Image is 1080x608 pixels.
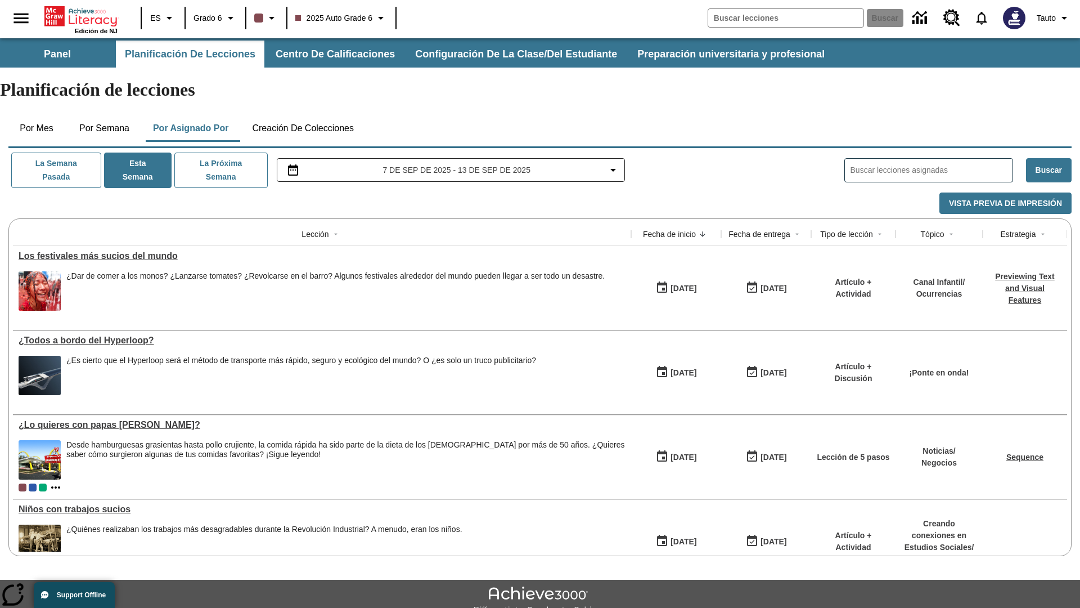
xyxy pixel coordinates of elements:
[910,367,969,379] p: ¡Ponte en onda!
[760,281,786,296] div: [DATE]
[243,115,363,142] button: Creación de colecciones
[34,582,115,608] button: Support Offline
[29,484,37,491] div: OL 2025 Auto Grade 7
[670,535,696,549] div: [DATE]
[66,356,536,365] div: ¿Es cierto que el Hyperloop será el método de transporte más rápido, seguro y ecológico del mundo...
[1,41,114,68] button: Panel
[995,272,1055,305] a: Previewing Text and Visual Features
[920,229,944,240] div: Tópico
[760,366,786,380] div: [DATE]
[760,450,786,464] div: [DATE]
[820,229,873,240] div: Tipo de lección
[66,440,625,480] div: Desde hamburguesas grasientas hasta pollo crujiente, la comida rápida ha sido parte de la dieta d...
[329,227,343,241] button: Sort
[967,3,996,33] a: Notificaciones
[189,8,242,28] button: Grado: Grado 6, Elige un grado
[817,276,890,300] p: Artículo + Actividad
[760,535,786,549] div: [DATE]
[742,446,790,468] button: 07/20/26: Último día en que podrá accederse la lección
[66,356,536,395] div: ¿Es cierto que el Hyperloop será el método de transporte más rápido, seguro y ecológico del mundo...
[944,227,958,241] button: Sort
[1037,12,1056,24] span: Tauto
[116,41,264,68] button: Planificación de lecciones
[742,278,790,299] button: 09/08/25: Último día en que podrá accederse la lección
[295,12,373,24] span: 2025 Auto Grade 6
[628,41,834,68] button: Preparación universitaria y profesional
[66,440,625,459] div: Desde hamburguesas grasientas hasta pollo crujiente, la comida rápida ha sido parte de la dieta d...
[1032,8,1075,28] button: Perfil/Configuración
[850,162,1012,178] input: Buscar lecciones asignadas
[57,591,106,599] span: Support Offline
[144,115,238,142] button: Por asignado por
[19,525,61,564] img: foto en blanco y negro de dos niños parados sobre una pieza de maquinaria pesada
[652,278,700,299] button: 09/08/25: Primer día en que estuvo disponible la lección
[104,153,172,188] button: Esta semana
[906,3,937,34] a: Centro de información
[873,227,886,241] button: Sort
[708,9,863,27] input: Buscar campo
[652,362,700,383] button: 07/21/25: Primer día en que estuvo disponible la lección
[282,163,620,177] button: Seleccione el intervalo de fechas opción del menú
[937,3,967,33] a: Centro de recursos, Se abrirá en una pestaña nueva.
[1006,453,1043,462] a: Sequence
[19,251,625,261] div: Los festivales más sucios del mundo
[11,153,101,188] button: La semana pasada
[670,366,696,380] div: [DATE]
[66,525,462,564] div: ¿Quiénes realizaban los trabajos más desagradables durante la Revolución Industrial? A menudo, er...
[921,445,957,457] p: Noticias /
[19,251,625,261] a: Los festivales más sucios del mundo, Lecciones
[145,8,181,28] button: Lenguaje: ES, Selecciona un idioma
[8,115,65,142] button: Por mes
[44,5,118,28] a: Portada
[382,164,530,176] span: 7 de sep de 2025 - 13 de sep de 2025
[39,484,47,491] div: 2025 Auto Grade 4
[742,362,790,383] button: 06/30/26: Último día en que podrá accederse la lección
[913,288,965,300] p: Ocurrencias
[939,193,1072,214] button: Vista previa de impresión
[817,451,889,463] p: Lección de 5 pasos
[70,115,138,142] button: Por semana
[1026,158,1072,182] button: Buscar
[643,229,696,240] div: Fecha de inicio
[19,420,625,430] div: ¿Lo quieres con papas fritas?
[817,530,890,553] p: Artículo + Actividad
[996,3,1032,33] button: Escoja un nuevo avatar
[250,8,283,28] button: El color de la clase es café oscuro. Cambiar el color de la clase.
[1000,229,1036,240] div: Estrategia
[670,450,696,464] div: [DATE]
[606,163,620,177] svg: Collapse Date Range Filter
[66,525,462,534] div: ¿Quiénes realizaban los trabajos más desagradables durante la Revolución Industrial? A menudo, er...
[4,2,38,35] button: Abrir el menú lateral
[728,229,790,240] div: Fecha de entrega
[19,271,61,311] img: Una chica cubierta de jugo y trozos de tomate sonríe en una calle cubierta de tomates.
[1003,7,1025,29] img: Avatar
[19,336,625,346] a: ¿Todos a bordo del Hyperloop?, Lecciones
[267,41,404,68] button: Centro de calificaciones
[150,12,161,24] span: ES
[174,153,268,188] button: La próxima semana
[19,504,625,515] a: Niños con trabajos sucios, Lecciones
[44,4,118,34] div: Portada
[901,518,977,553] p: Creando conexiones en Estudios Sociales /
[19,504,625,515] div: Niños con trabajos sucios
[790,227,804,241] button: Sort
[817,361,890,385] p: Artículo + Discusión
[670,281,696,296] div: [DATE]
[66,271,605,311] div: ¿Dar de comer a los monos? ¿Lanzarse tomates? ¿Revolcarse en el barro? Algunos festivales alreded...
[652,531,700,552] button: 07/11/25: Primer día en que estuvo disponible la lección
[742,531,790,552] button: 11/30/25: Último día en que podrá accederse la lección
[1036,227,1050,241] button: Sort
[19,356,61,395] img: Representación artística del vehículo Hyperloop TT entrando en un túnel
[19,484,26,491] div: Clase actual
[75,28,118,34] span: Edición de NJ
[406,41,626,68] button: Configuración de la clase/del estudiante
[652,446,700,468] button: 07/14/25: Primer día en que estuvo disponible la lección
[696,227,709,241] button: Sort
